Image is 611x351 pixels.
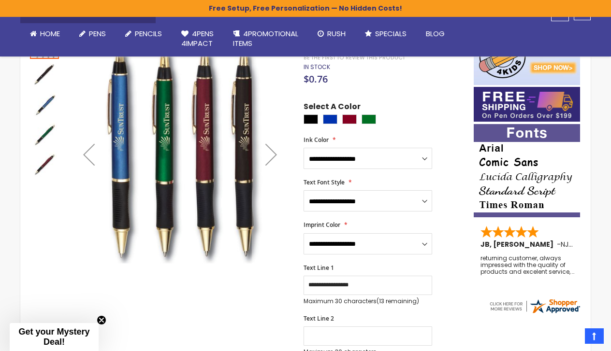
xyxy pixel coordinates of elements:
[30,89,60,119] div: Barton Gold Pen
[308,23,355,44] a: Rush
[426,28,445,39] span: Blog
[304,297,432,305] p: Maximum 30 characters
[70,23,116,44] a: Pens
[181,28,214,48] span: 4Pens 4impact
[116,23,172,44] a: Pencils
[377,297,419,305] span: (13 remaining)
[252,29,291,280] div: Next
[30,60,59,89] img: Barton Gold Pen
[304,314,334,323] span: Text Line 2
[304,63,330,71] span: In stock
[30,59,60,89] div: Barton Gold Pen
[304,114,318,124] div: Black
[70,29,108,280] div: Previous
[304,221,340,229] span: Imprint Color
[480,255,574,276] div: returning customer, always impressed with the quality of products and excelent service, will retu...
[561,239,573,249] span: NJ
[30,150,59,179] img: Barton Gold Pen
[323,114,337,124] div: Blue
[172,23,223,55] a: 4Pens4impact
[327,28,346,39] span: Rush
[30,120,59,149] img: Barton Gold Pen
[488,297,581,315] img: 4pens.com widget logo
[10,323,99,351] div: Get your Mystery Deal!Close teaser
[585,328,604,344] a: Top
[355,23,416,44] a: Specials
[304,63,330,71] div: Availability
[304,178,345,186] span: Text Font Style
[304,101,361,114] span: Select A Color
[304,72,328,85] span: $0.76
[40,28,60,39] span: Home
[304,54,405,61] a: Be the first to review this product
[304,136,329,144] span: Ink Color
[416,23,454,44] a: Blog
[233,28,298,48] span: 4PROMOTIONAL ITEMS
[30,119,60,149] div: Barton Gold Pen
[362,114,376,124] div: Green
[304,264,334,272] span: Text Line 1
[223,23,308,55] a: 4PROMOTIONALITEMS
[30,149,59,179] div: Barton Gold Pen
[342,114,357,124] div: Burgundy
[488,309,581,317] a: 4pens.com certificate URL
[89,28,106,39] span: Pens
[474,87,580,122] img: Free shipping on orders over $199
[70,43,291,264] img: Barton Gold Pen
[375,28,407,39] span: Specials
[474,124,580,217] img: font-personalization-examples
[135,28,162,39] span: Pencils
[18,327,89,347] span: Get your Mystery Deal!
[474,29,580,85] img: 4pens 4 kids
[480,239,557,249] span: JB, [PERSON_NAME]
[20,23,70,44] a: Home
[97,315,106,325] button: Close teaser
[30,90,59,119] img: Barton Gold Pen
